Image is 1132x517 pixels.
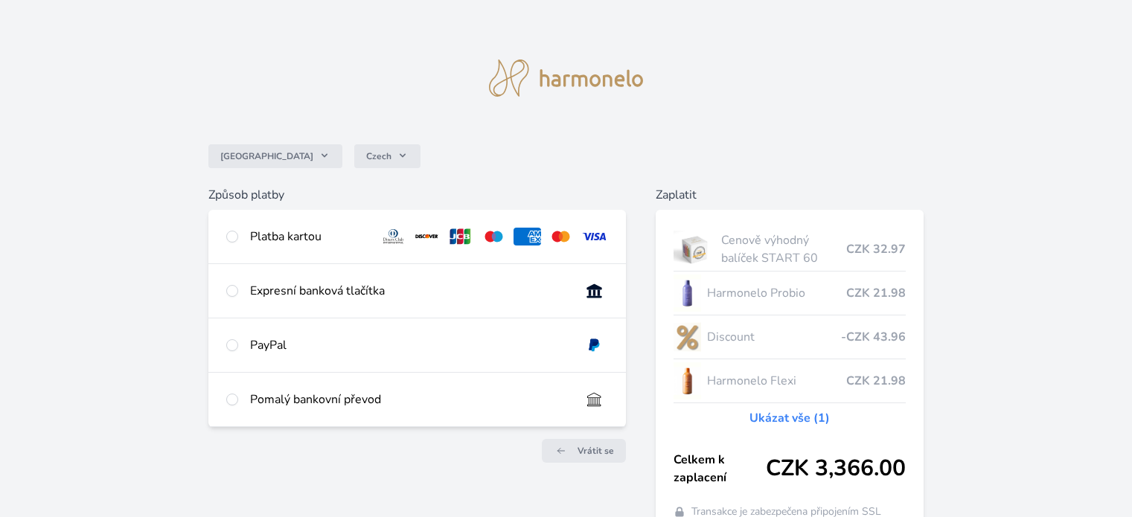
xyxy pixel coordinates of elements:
h6: Způsob platby [208,186,625,204]
a: Ukázat vše (1) [749,409,830,427]
button: [GEOGRAPHIC_DATA] [208,144,342,168]
img: start.jpg [674,231,716,268]
span: [GEOGRAPHIC_DATA] [220,150,313,162]
img: logo.svg [489,60,644,97]
div: Platba kartou [250,228,368,245]
img: onlineBanking_CZ.svg [581,282,608,300]
div: PayPal [250,336,568,354]
span: Harmonelo Probio [707,284,845,302]
span: CZK 32.97 [846,240,906,258]
img: amex.svg [514,228,541,245]
img: discover.svg [413,228,441,245]
h6: Zaplatit [656,186,924,204]
div: Pomalý bankovní převod [250,391,568,408]
span: Discount [707,328,840,346]
img: discount-lo.png [674,318,702,356]
span: CZK 3,366.00 [766,455,906,482]
div: Expresní banková tlačítka [250,282,568,300]
span: Cenově výhodný balíček START 60 [721,231,845,267]
span: Harmonelo Flexi [707,372,845,390]
span: Czech [366,150,391,162]
span: Vrátit se [578,445,614,457]
img: CLEAN_PROBIO_se_stinem_x-lo.jpg [674,274,702,312]
img: CLEAN_FLEXI_se_stinem_x-hi_(1)-lo.jpg [674,362,702,399]
img: bankTransfer_IBAN.svg [581,391,608,408]
img: jcb.svg [447,228,474,245]
img: maestro.svg [480,228,508,245]
a: Vrátit se [542,439,626,463]
span: CZK 21.98 [846,372,906,390]
span: CZK 21.98 [846,284,906,302]
img: paypal.svg [581,336,608,354]
img: mc.svg [547,228,575,245]
img: visa.svg [581,228,608,245]
button: Czech [354,144,420,168]
span: Celkem k zaplacení [674,451,766,487]
img: diners.svg [380,228,407,245]
span: -CZK 43.96 [841,328,906,346]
